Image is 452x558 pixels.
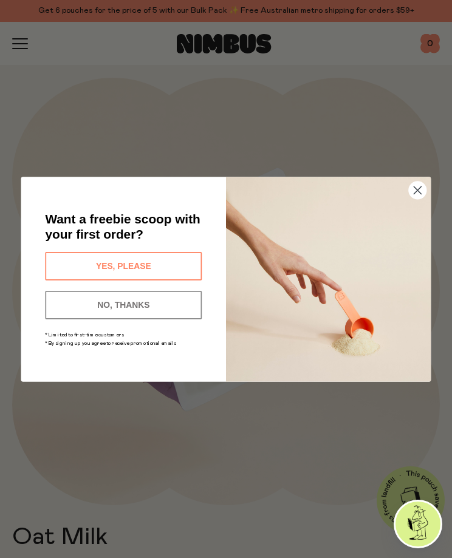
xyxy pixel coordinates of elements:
[45,252,202,281] button: YES, PLEASE
[226,177,431,381] img: c0d45117-8e62-4a02-9742-374a5db49d45.jpeg
[45,332,124,338] span: *Limited to first-time customers
[45,212,200,241] span: Want a freebie scoop with your first order?
[45,291,202,319] button: NO, THANKS
[408,181,426,199] button: Close dialog
[45,341,176,346] span: *By signing up you agree to receive promotional emails
[395,502,440,546] img: agent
